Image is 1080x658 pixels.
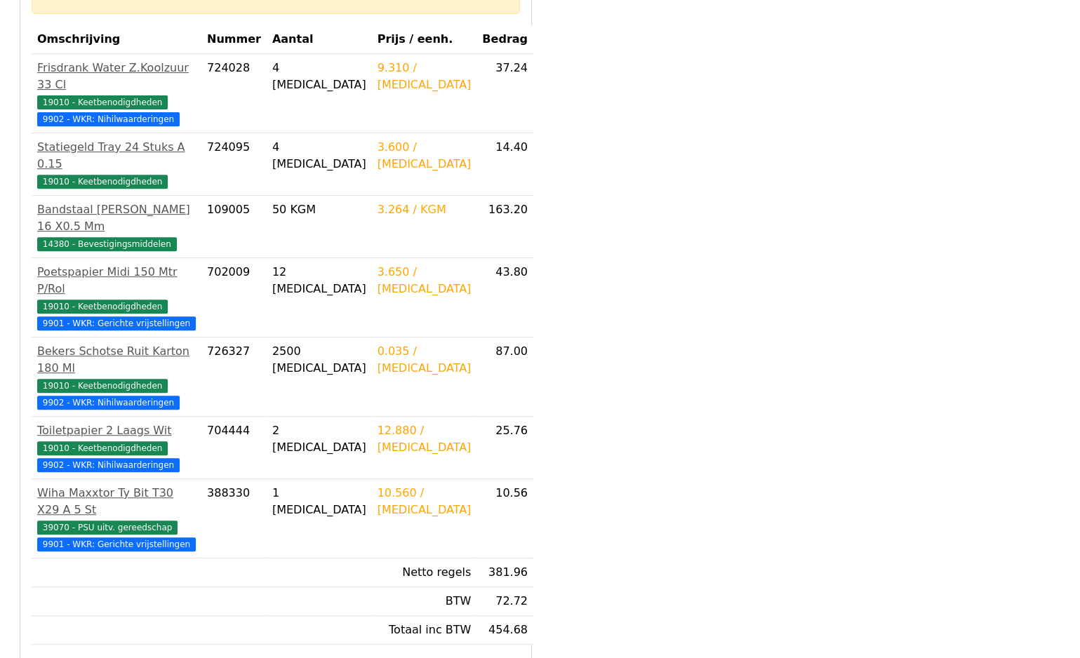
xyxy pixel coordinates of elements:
td: Totaal inc BTW [372,616,477,645]
span: 19010 - Keetbenodigdheden [37,300,168,314]
a: Poetspapier Midi 150 Mtr P/Rol19010 - Keetbenodigdheden 9901 - WKR: Gerichte vrijstellingen [37,264,196,331]
span: 19010 - Keetbenodigdheden [37,95,168,109]
span: 39070 - PSU uitv. gereedschap [37,521,178,535]
td: BTW [372,587,477,616]
td: 702009 [201,258,267,337]
div: 1 [MEDICAL_DATA] [272,485,366,518]
span: 19010 - Keetbenodigdheden [37,379,168,393]
div: Toiletpapier 2 Laags Wit [37,422,196,439]
a: Bandstaal [PERSON_NAME] 16 X0.5 Mm14380 - Bevestigingsmiddelen [37,201,196,252]
div: 4 [MEDICAL_DATA] [272,60,366,93]
th: Prijs / eenh. [372,25,477,54]
span: 9902 - WKR: Nihilwaarderingen [37,112,180,126]
td: 381.96 [476,558,533,587]
th: Nummer [201,25,267,54]
span: 19010 - Keetbenodigdheden [37,441,168,455]
span: 14380 - Bevestigingsmiddelen [37,237,177,251]
th: Aantal [267,25,372,54]
td: 726327 [201,337,267,417]
a: Statiegeld Tray 24 Stuks A 0.1519010 - Keetbenodigdheden [37,139,196,189]
td: 388330 [201,479,267,558]
div: 4 [MEDICAL_DATA] [272,139,366,173]
div: 10.560 / [MEDICAL_DATA] [378,485,472,518]
a: Bekers Schotse Ruit Karton 180 Ml19010 - Keetbenodigdheden 9902 - WKR: Nihilwaarderingen [37,343,196,410]
td: 10.56 [476,479,533,558]
div: 12.880 / [MEDICAL_DATA] [378,422,472,456]
td: 109005 [201,196,267,258]
div: Wiha Maxxtor Ty Bit T30 X29 A 5 St [37,485,196,518]
th: Bedrag [476,25,533,54]
td: 37.24 [476,54,533,133]
span: 9902 - WKR: Nihilwaarderingen [37,396,180,410]
a: Wiha Maxxtor Ty Bit T30 X29 A 5 St39070 - PSU uitv. gereedschap 9901 - WKR: Gerichte vrijstellingen [37,485,196,552]
span: 9901 - WKR: Gerichte vrijstellingen [37,537,196,551]
a: Frisdrank Water Z.Koolzuur 33 Cl19010 - Keetbenodigdheden 9902 - WKR: Nihilwaarderingen [37,60,196,127]
div: 0.035 / [MEDICAL_DATA] [378,343,472,377]
div: 2500 [MEDICAL_DATA] [272,343,366,377]
div: 3.600 / [MEDICAL_DATA] [378,139,472,173]
td: 724028 [201,54,267,133]
span: 9902 - WKR: Nihilwaarderingen [37,458,180,472]
td: 163.20 [476,196,533,258]
a: Toiletpapier 2 Laags Wit19010 - Keetbenodigdheden 9902 - WKR: Nihilwaarderingen [37,422,196,473]
div: Bekers Schotse Ruit Karton 180 Ml [37,343,196,377]
td: 25.76 [476,417,533,479]
div: Statiegeld Tray 24 Stuks A 0.15 [37,139,196,173]
td: 43.80 [476,258,533,337]
div: Frisdrank Water Z.Koolzuur 33 Cl [37,60,196,93]
th: Omschrijving [32,25,201,54]
td: Netto regels [372,558,477,587]
div: 3.264 / KGM [378,201,472,218]
span: 9901 - WKR: Gerichte vrijstellingen [37,316,196,330]
div: 3.650 / [MEDICAL_DATA] [378,264,472,297]
div: 12 [MEDICAL_DATA] [272,264,366,297]
span: 19010 - Keetbenodigdheden [37,175,168,189]
td: 704444 [201,417,267,479]
div: 50 KGM [272,201,366,218]
td: 72.72 [476,587,533,616]
td: 14.40 [476,133,533,196]
td: 454.68 [476,616,533,645]
div: 2 [MEDICAL_DATA] [272,422,366,456]
td: 724095 [201,133,267,196]
div: Poetspapier Midi 150 Mtr P/Rol [37,264,196,297]
td: 87.00 [476,337,533,417]
div: 9.310 / [MEDICAL_DATA] [378,60,472,93]
div: Bandstaal [PERSON_NAME] 16 X0.5 Mm [37,201,196,235]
